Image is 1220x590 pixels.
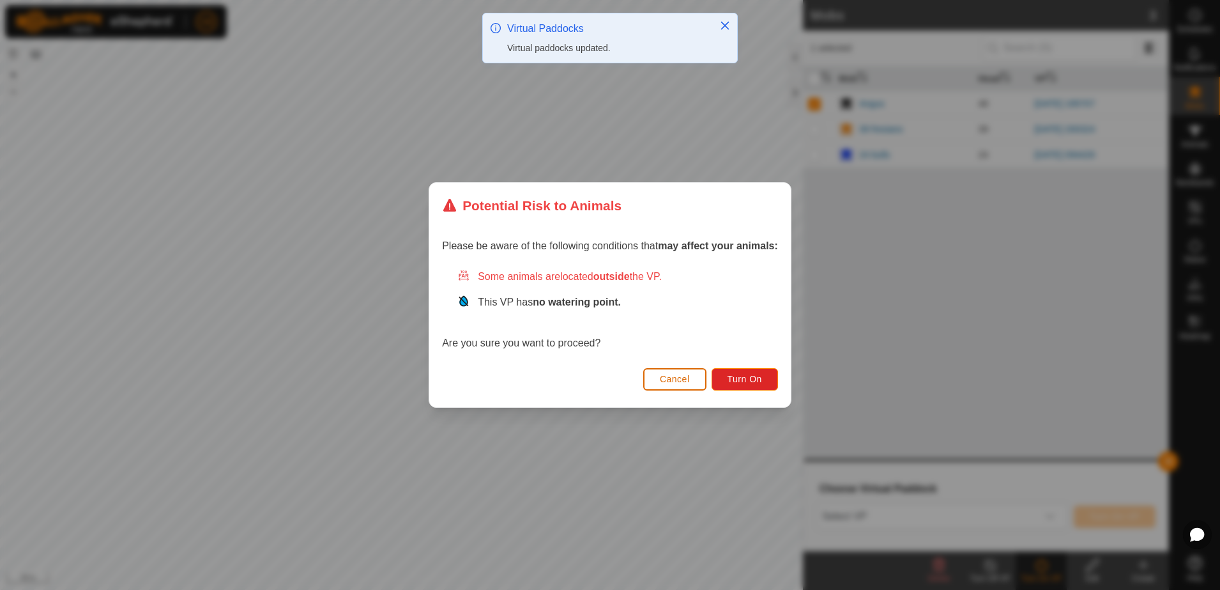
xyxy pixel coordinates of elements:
[442,269,778,351] div: Are you sure you want to proceed?
[728,374,762,384] span: Turn On
[457,269,778,284] div: Some animals are
[643,368,706,391] button: Cancel
[442,196,621,215] div: Potential Risk to Animals
[560,271,662,282] span: located the VP.
[442,240,778,251] span: Please be aware of the following conditions that
[716,17,734,35] button: Close
[478,297,621,307] span: This VP has
[533,297,621,307] strong: no watering point.
[593,271,630,282] strong: outside
[712,368,778,391] button: Turn On
[507,42,706,55] div: Virtual paddocks updated.
[507,21,706,36] div: Virtual Paddocks
[660,374,690,384] span: Cancel
[658,240,778,251] strong: may affect your animals:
